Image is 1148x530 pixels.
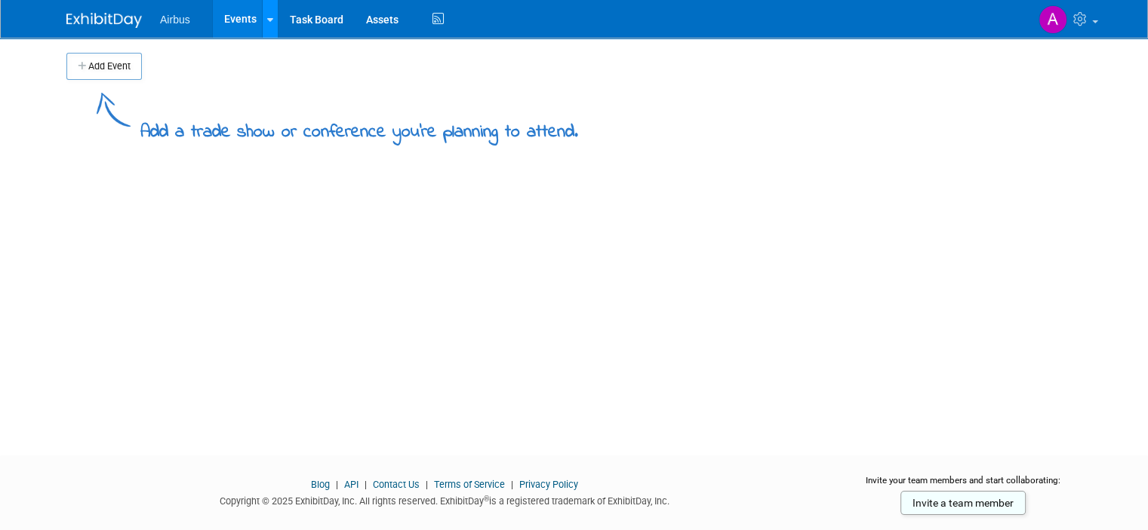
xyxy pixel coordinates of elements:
a: Privacy Policy [519,479,578,490]
a: Terms of Service [434,479,505,490]
button: Add Event [66,53,142,80]
span: | [332,479,342,490]
span: | [507,479,517,490]
a: Contact Us [373,479,420,490]
span: Airbus [160,14,190,26]
img: ExhibitDay [66,13,142,28]
span: | [361,479,371,490]
div: Invite your team members and start collaborating: [845,474,1082,497]
a: Blog [311,479,330,490]
div: Copyright © 2025 ExhibitDay, Inc. All rights reserved. ExhibitDay is a registered trademark of Ex... [66,491,822,508]
a: Invite a team member [900,491,1026,515]
sup: ® [484,495,489,503]
span: | [422,479,432,490]
div: Add a trade show or conference you're planning to attend. [140,109,578,146]
img: Adrienne De Los Santos [1039,5,1067,34]
a: API [344,479,359,490]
